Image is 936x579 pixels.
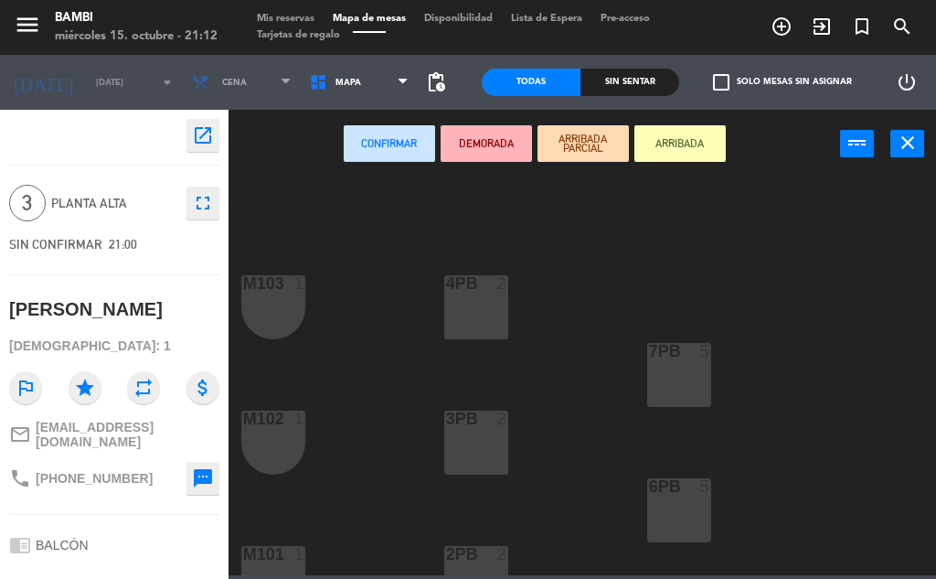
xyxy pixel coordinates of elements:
span: PLANTA ALTA [51,193,177,214]
div: 2 [496,275,507,292]
div: 1 [293,275,304,292]
i: attach_money [186,371,219,404]
span: Pre-acceso [591,14,659,24]
i: fullscreen [192,192,214,214]
div: [DEMOGRAPHIC_DATA]: 1 [9,330,219,362]
i: search [891,16,913,38]
button: power_input [840,130,874,157]
span: pending_actions [425,71,447,93]
div: 1 [293,546,304,563]
div: 4PB [446,275,447,292]
div: 2PB [446,546,447,563]
button: sms [186,462,219,495]
button: open_in_new [186,119,219,152]
span: Cena [222,78,247,88]
button: close [890,130,924,157]
button: menu [14,11,41,45]
div: 7PB [649,343,650,359]
i: open_in_new [192,124,214,146]
i: power_settings_new [896,71,918,93]
div: 6PB [649,478,650,495]
button: ARRIBADA [634,125,726,162]
div: miércoles 15. octubre - 21:12 [55,27,218,46]
i: exit_to_app [811,16,833,38]
i: star [69,371,101,404]
span: [PHONE_NUMBER] [36,471,153,486]
i: arrow_drop_down [156,71,178,93]
span: BALCÓN [36,538,89,552]
div: 2 [496,546,507,563]
div: 2 [496,411,507,427]
span: check_box_outline_blank [713,74,729,91]
button: Confirmar [344,125,435,162]
i: phone [9,467,31,489]
i: repeat [127,371,160,404]
i: sms [192,467,214,489]
div: 1 [293,411,304,427]
div: 5 [699,343,710,359]
div: M101 [243,546,244,563]
i: turned_in_not [851,16,873,38]
i: mail_outline [9,424,31,445]
span: Mapa de mesas [324,14,415,24]
i: menu [14,11,41,38]
label: Solo mesas sin asignar [713,74,852,91]
div: M102 [243,411,244,427]
div: 3PB [446,411,447,427]
div: Sin sentar [580,69,679,96]
span: Disponibilidad [415,14,502,24]
span: [EMAIL_ADDRESS][DOMAIN_NAME] [36,420,219,449]
span: Mis reservas [248,14,324,24]
span: 3 [9,185,46,221]
i: close [897,132,919,154]
i: chrome_reader_mode [9,534,31,556]
span: Tarjetas de regalo [248,30,349,40]
a: mail_outline[EMAIL_ADDRESS][DOMAIN_NAME] [9,420,219,449]
div: Todas [482,69,580,96]
i: add_circle_outline [771,16,792,38]
div: 5 [699,478,710,495]
div: BAMBI [55,9,218,27]
span: SIN CONFIRMAR [9,237,102,252]
button: DEMORADA [441,125,532,162]
i: outlined_flag [9,371,42,404]
span: Mapa [335,78,361,88]
span: 21:00 [109,237,137,252]
div: [PERSON_NAME] [9,295,163,325]
button: fullscreen [186,187,219,220]
button: ARRIBADA PARCIAL [537,125,629,162]
span: Lista de Espera [502,14,591,24]
i: power_input [846,132,868,154]
div: M103 [243,275,244,292]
